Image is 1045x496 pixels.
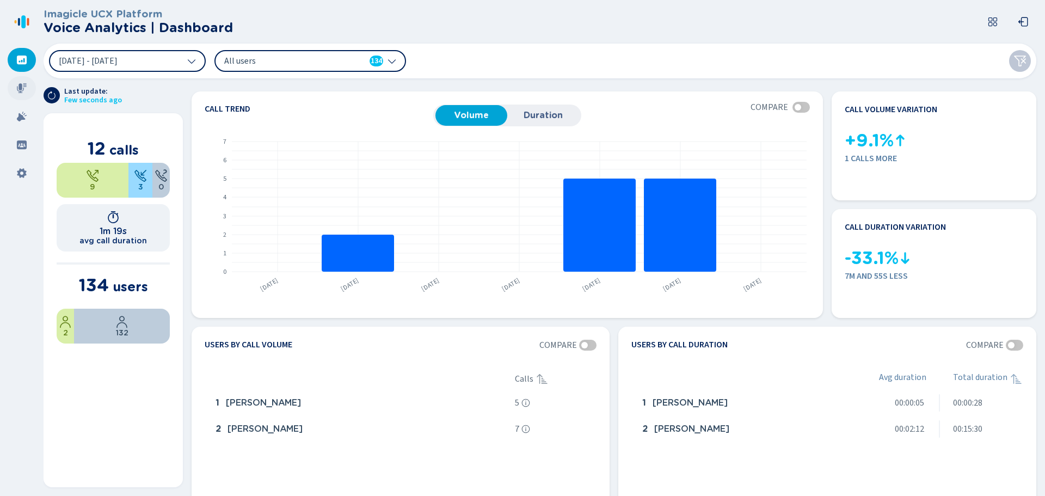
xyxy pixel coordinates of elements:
[953,424,982,434] span: 00:15:30
[155,169,168,182] svg: unknown-call
[64,96,122,105] span: Few seconds ago
[894,134,907,147] svg: kpi-up
[134,169,147,182] svg: telephone-inbound
[751,102,788,112] span: Compare
[8,161,36,185] div: Settings
[59,57,118,65] span: [DATE] - [DATE]
[638,392,852,414] div: Nicola Boscolo
[515,424,519,434] span: 7
[205,340,292,351] h4: Users by call volume
[16,111,27,122] svg: alarm-filled
[371,56,382,66] span: 134
[57,309,74,344] div: 1.49%
[895,398,924,408] span: 00:00:05
[742,276,763,293] text: [DATE]
[109,142,139,158] span: calls
[1018,16,1029,27] svg: box-arrow-left
[16,139,27,150] svg: groups-filled
[653,398,728,408] span: [PERSON_NAME]
[44,20,233,35] h2: Voice Analytics | Dashboard
[211,418,511,440] div: Ahmad Alkhalili
[339,276,360,293] text: [DATE]
[64,87,122,96] span: Last update:
[899,252,912,265] svg: kpi-down
[521,399,530,407] svg: info-circle
[845,222,946,232] h4: Call duration variation
[953,398,982,408] span: 00:00:28
[86,169,99,182] svg: telephone-outbound
[138,182,143,191] span: 3
[1013,54,1026,68] svg: funnel-disabled
[44,8,233,20] h3: Imagicle UCX Platform
[47,91,56,100] svg: arrow-clockwise
[8,133,36,157] div: Groups
[205,105,433,113] h4: Call trend
[90,182,95,191] span: 9
[661,276,683,293] text: [DATE]
[536,372,549,385] div: Sorted ascending, click to sort descending
[223,174,226,183] text: 5
[152,163,170,198] div: 0%
[216,398,219,408] span: 1
[79,274,109,296] span: 134
[57,163,128,198] div: 75%
[845,105,937,114] h4: Call volume variation
[223,249,226,258] text: 1
[515,372,597,385] div: Calls
[500,276,521,293] text: [DATE]
[187,57,196,65] svg: chevron-down
[223,193,226,202] text: 4
[581,276,602,293] text: [DATE]
[1009,50,1031,72] button: Clear filters
[8,76,36,100] div: Recordings
[953,372,1007,385] span: Total duration
[63,328,68,337] span: 2
[654,424,729,434] span: [PERSON_NAME]
[1010,372,1023,385] svg: sortAscending
[79,236,147,245] h2: avg call duration
[49,50,206,72] button: [DATE] - [DATE]
[16,83,27,94] svg: mic-fill
[116,328,128,337] span: 132
[515,398,519,408] span: 5
[158,182,164,191] span: 0
[845,271,1023,281] span: 7m and 55s less
[845,248,899,268] span: -33.1%
[88,138,106,159] span: 12
[223,212,226,221] text: 3
[16,54,27,65] svg: dashboard-filled
[59,315,72,328] svg: user-profile
[521,425,530,433] svg: info-circle
[223,230,226,240] text: 2
[515,374,533,384] span: Calls
[1010,372,1023,385] div: Sorted ascending, click to sort descending
[74,309,170,344] div: 98.51%
[638,418,852,440] div: Ahmad Alkhalili
[420,276,441,293] text: [DATE]
[642,398,646,408] span: 1
[107,211,120,224] svg: timer
[441,111,502,120] span: Volume
[8,105,36,128] div: Alarms
[224,55,349,67] span: All users
[631,340,728,351] h4: Users by call duration
[435,105,507,126] button: Volume
[223,156,226,165] text: 6
[879,372,926,385] span: Avg duration
[895,424,924,434] span: 00:02:12
[513,111,574,120] span: Duration
[223,267,226,277] text: 0
[259,276,280,293] text: [DATE]
[223,137,226,146] text: 7
[539,340,577,350] span: Compare
[228,424,303,434] span: [PERSON_NAME]
[507,105,579,126] button: Duration
[115,315,128,328] svg: user-profile
[8,48,36,72] div: Dashboard
[845,154,1023,163] span: 1 calls more
[845,131,894,151] span: +9.1%
[642,424,648,434] span: 2
[128,163,152,198] div: 25%
[536,372,549,385] svg: sortAscending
